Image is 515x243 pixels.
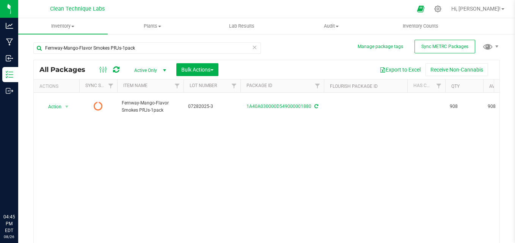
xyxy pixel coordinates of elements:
[176,63,218,76] button: Bulk Actions
[228,79,240,92] a: Filter
[18,23,108,30] span: Inventory
[3,234,15,240] p: 08/26
[108,18,197,34] a: Plants
[311,79,324,92] a: Filter
[247,83,272,88] a: Package ID
[426,63,488,76] button: Receive Non-Cannabis
[421,44,468,49] span: Sync METRC Packages
[188,103,236,110] span: 07282025-3
[41,101,62,112] span: Action
[105,79,117,92] a: Filter
[287,23,375,30] span: Audit
[33,42,261,54] input: Search Package ID, Item Name, SKU, Lot or Part Number...
[39,65,93,74] span: All Packages
[219,23,265,30] span: Lab Results
[22,181,31,190] iframe: Resource center unread badge
[6,38,13,46] inline-svg: Manufacturing
[6,71,13,78] inline-svg: Inventory
[450,103,479,110] span: 908
[123,83,148,88] a: Item Name
[393,23,449,30] span: Inventory Counts
[6,22,13,30] inline-svg: Analytics
[375,63,426,76] button: Export to Excel
[252,42,257,52] span: Clear
[39,84,76,89] div: Actions
[286,18,376,34] a: Audit
[85,83,115,88] a: Sync Status
[94,101,103,112] span: Pending Sync
[358,44,403,50] button: Manage package tags
[3,213,15,234] p: 04:45 PM EDT
[412,2,429,16] span: Open Ecommerce Menu
[197,18,287,34] a: Lab Results
[376,18,465,34] a: Inventory Counts
[433,5,443,12] div: Manage settings
[108,23,197,30] span: Plants
[451,6,501,12] span: Hi, [PERSON_NAME]!
[8,182,30,205] iframe: Resource center
[18,18,108,34] a: Inventory
[181,67,214,73] span: Bulk Actions
[171,79,184,92] a: Filter
[247,104,311,109] a: 1A40A030000D549000001880
[433,79,445,92] a: Filter
[50,6,105,12] span: Clean Technique Labs
[415,40,475,53] button: Sync METRC Packages
[122,100,179,114] span: Fernway-Mango-Flavor Smokes PRJs-1pack
[489,84,512,89] a: Available
[313,104,318,109] span: Sync from Compliance System
[190,83,217,88] a: Lot Number
[62,101,72,112] span: select
[6,55,13,62] inline-svg: Inbound
[451,84,460,89] a: Qty
[407,79,445,93] th: Has COA
[330,84,378,89] a: Flourish Package ID
[6,87,13,95] inline-svg: Outbound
